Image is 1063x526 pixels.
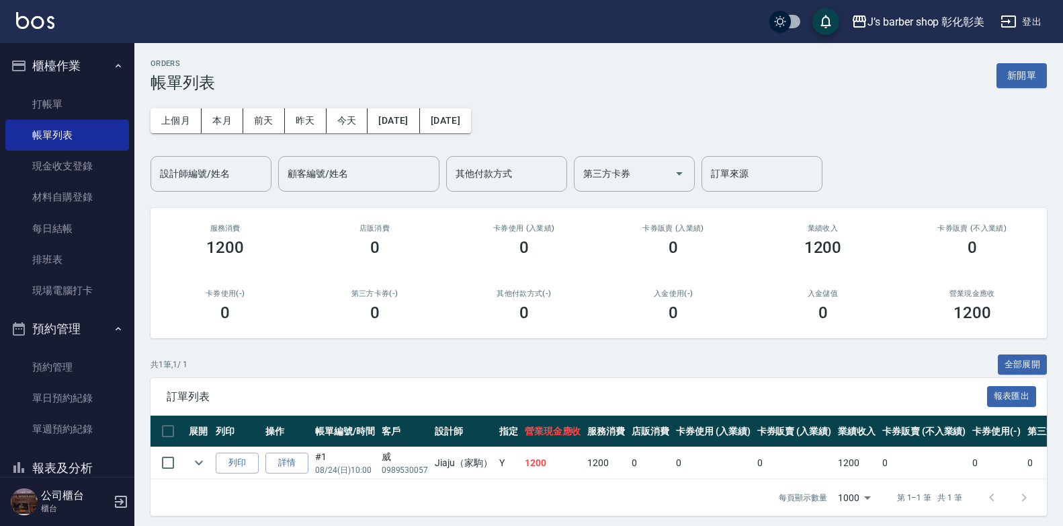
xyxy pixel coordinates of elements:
h3: 0 [519,238,529,257]
a: 每日結帳 [5,213,129,244]
h3: 0 [370,303,380,322]
a: 單週預約紀錄 [5,414,129,445]
h3: 0 [519,303,529,322]
h3: 1200 [804,238,842,257]
a: 詳情 [265,453,308,474]
h2: 入金使用(-) [615,289,732,298]
a: 單日預約紀錄 [5,383,129,414]
a: 現場電腦打卡 [5,275,129,306]
a: 材料自購登錄 [5,182,129,213]
h2: 店販消費 [316,224,433,233]
th: 業績收入 [835,416,879,447]
th: 服務消費 [584,416,628,447]
td: 1200 [584,447,628,479]
a: 現金收支登錄 [5,151,129,182]
p: 每頁顯示數量 [779,492,827,504]
div: 1000 [833,480,876,516]
button: expand row [189,453,209,473]
h2: 卡券使用(-) [167,289,284,298]
h3: 服務消費 [167,224,284,233]
button: J’s barber shop 彰化彰美 [846,8,990,36]
h5: 公司櫃台 [41,489,110,502]
button: save [812,8,839,35]
th: 設計師 [431,416,496,447]
button: [DATE] [420,108,471,133]
td: Y [496,447,521,479]
button: 預約管理 [5,311,129,346]
button: 今天 [327,108,368,133]
h3: 0 [968,238,977,257]
td: Jiaju（家駒） [431,447,496,479]
p: 共 1 筆, 1 / 1 [151,359,187,371]
h3: 0 [669,303,678,322]
button: [DATE] [368,108,419,133]
p: 08/24 (日) 10:00 [315,464,375,476]
th: 卡券使用 (入業績) [673,416,754,447]
h2: 卡券使用 (入業績) [466,224,583,233]
button: 本月 [202,108,243,133]
button: 報表及分析 [5,451,129,486]
th: 展開 [185,416,212,447]
th: 客戶 [378,416,432,447]
td: 0 [628,447,673,479]
h3: 1200 [953,303,991,322]
th: 列印 [212,416,262,447]
button: 櫃檯作業 [5,48,129,83]
h3: 0 [669,238,678,257]
h3: 1200 [206,238,244,257]
th: 卡券販賣 (不入業績) [879,416,969,447]
th: 指定 [496,416,521,447]
button: 全部展開 [998,354,1048,375]
th: 卡券販賣 (入業績) [754,416,835,447]
a: 預約管理 [5,352,129,383]
p: 0989530057 [382,464,429,476]
td: 1200 [835,447,879,479]
a: 帳單列表 [5,120,129,151]
th: 帳單編號/時間 [312,416,378,447]
button: 新開單 [996,63,1047,88]
th: 店販消費 [628,416,673,447]
a: 新開單 [996,69,1047,81]
h2: 其他付款方式(-) [466,289,583,298]
button: 登出 [995,9,1047,34]
button: 昨天 [285,108,327,133]
div: 威 [382,450,429,464]
div: J’s barber shop 彰化彰美 [867,13,984,30]
a: 排班表 [5,244,129,275]
h2: 營業現金應收 [914,289,1031,298]
h3: 0 [370,238,380,257]
h2: 業績收入 [764,224,881,233]
h2: 入金儲值 [764,289,881,298]
button: 上個月 [151,108,202,133]
button: 報表匯出 [987,386,1037,407]
td: 0 [673,447,754,479]
td: 0 [879,447,969,479]
img: Person [11,488,38,515]
td: 0 [754,447,835,479]
p: 第 1–1 筆 共 1 筆 [897,492,962,504]
button: Open [669,163,690,184]
img: Logo [16,12,54,29]
a: 報表匯出 [987,389,1037,402]
h2: 卡券販賣 (入業績) [615,224,732,233]
a: 打帳單 [5,89,129,120]
span: 訂單列表 [167,390,987,404]
h2: 卡券販賣 (不入業績) [914,224,1031,233]
p: 櫃台 [41,502,110,515]
td: 1200 [521,447,585,479]
h3: 0 [220,303,230,322]
button: 列印 [216,453,259,474]
h3: 0 [818,303,828,322]
td: 0 [969,447,1024,479]
td: #1 [312,447,378,479]
th: 營業現金應收 [521,416,585,447]
th: 操作 [262,416,312,447]
h2: 第三方卡券(-) [316,289,433,298]
button: 前天 [243,108,285,133]
h2: ORDERS [151,59,215,68]
h3: 帳單列表 [151,73,215,92]
th: 卡券使用(-) [969,416,1024,447]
